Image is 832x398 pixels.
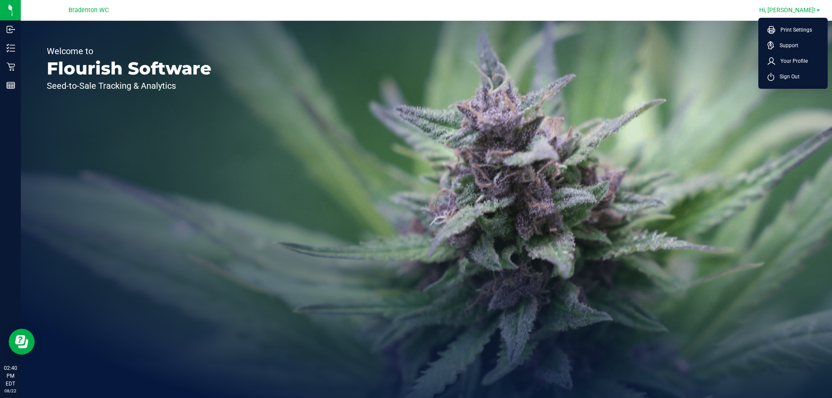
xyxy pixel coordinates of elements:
[775,57,808,65] span: Your Profile
[774,72,799,81] span: Sign Out
[774,41,798,50] span: Support
[4,364,17,388] p: 02:40 PM EDT
[775,26,812,34] span: Print Settings
[767,41,822,50] a: Support
[6,81,15,90] inline-svg: Reports
[68,6,109,14] span: Bradenton WC
[9,329,35,355] iframe: Resource center
[47,81,211,90] p: Seed-to-Sale Tracking & Analytics
[6,62,15,71] inline-svg: Retail
[759,6,816,13] span: Hi, [PERSON_NAME]!
[47,60,211,77] p: Flourish Software
[6,25,15,34] inline-svg: Inbound
[6,44,15,52] inline-svg: Inventory
[47,47,211,55] p: Welcome to
[4,388,17,394] p: 08/22
[760,69,825,84] li: Sign Out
